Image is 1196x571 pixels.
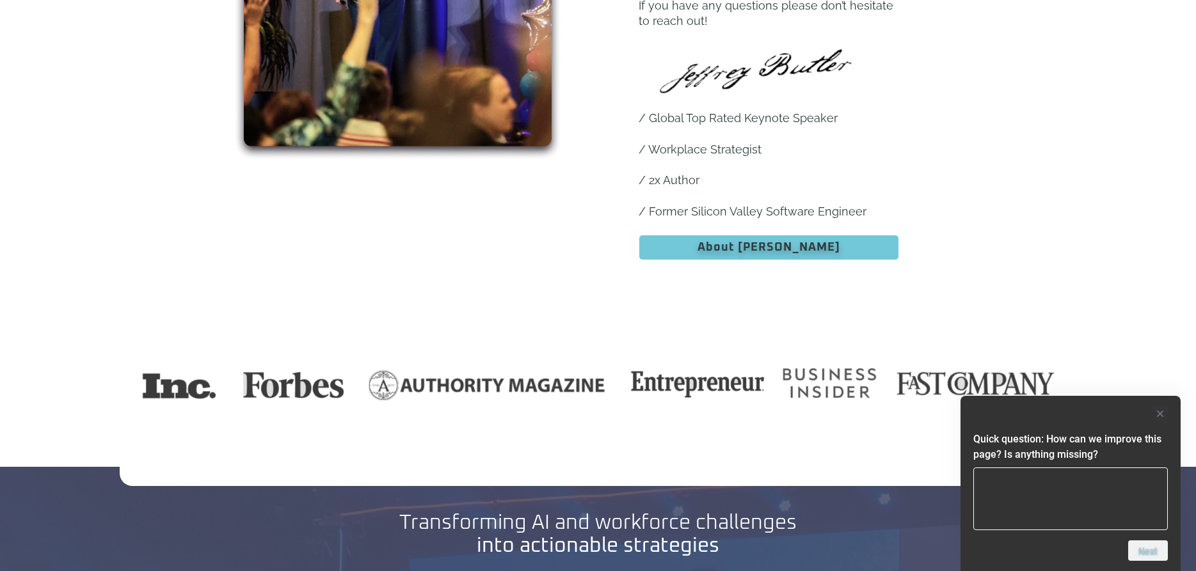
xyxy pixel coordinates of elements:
p: / Global Top Rated Keynote Speaker [639,111,899,126]
p: / 2x Author [639,173,899,188]
button: Hide survey [1152,406,1168,421]
a: About [PERSON_NAME] [639,235,899,260]
h2: Quick question: How can we improve this page? Is anything missing? [973,432,1168,462]
p: / Former Silicon Valley Software Engineer [639,204,899,219]
button: Next question [1128,540,1168,561]
div: Quick question: How can we improve this page? Is anything missing? [973,406,1168,561]
textarea: Quick question: How can we improve this page? Is anything missing? [973,467,1168,530]
h2: Transforming AI and workforce challenges [399,512,797,558]
span: About [PERSON_NAME] [698,242,840,253]
b: into actionable strategies [477,536,719,556]
p: / Workplace Strategist [639,142,899,157]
